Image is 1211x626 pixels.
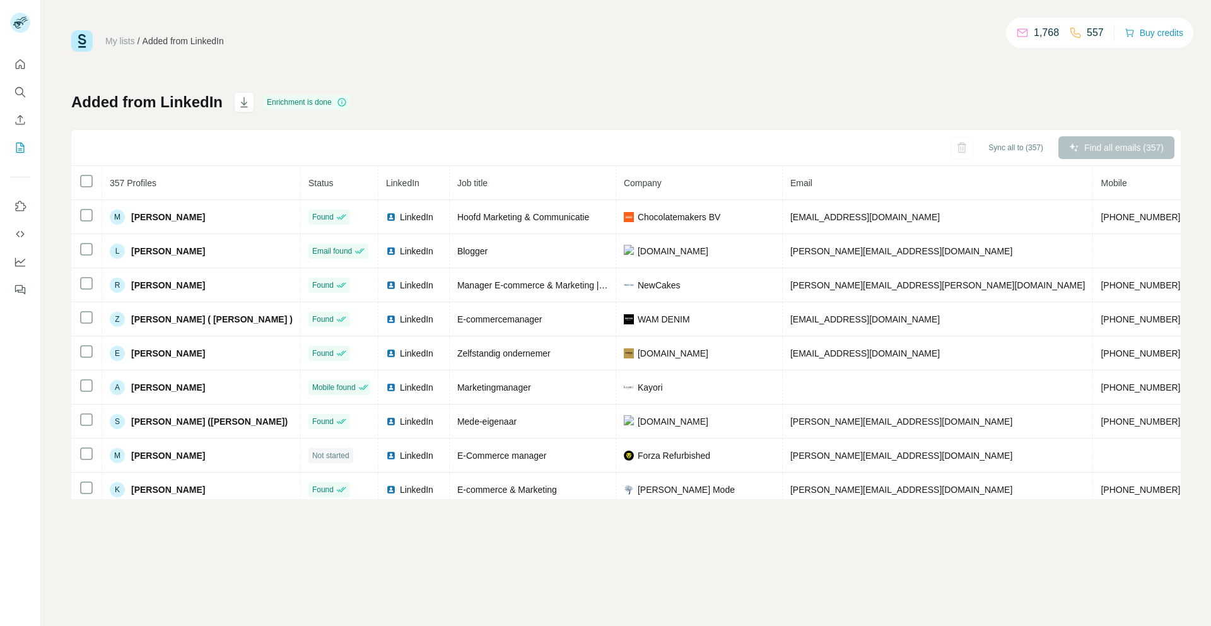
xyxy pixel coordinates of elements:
span: Found [312,348,334,359]
span: [PHONE_NUMBER] [1101,348,1180,358]
img: LinkedIn logo [386,416,396,427]
span: [PHONE_NUMBER] [1101,382,1180,393]
li: / [137,35,140,47]
span: [PERSON_NAME] [131,279,205,292]
span: Forza Refurbished [638,449,710,462]
div: Added from LinkedIn [143,35,224,47]
img: LinkedIn logo [386,212,396,222]
div: M [110,448,125,463]
span: [PERSON_NAME] [131,347,205,360]
span: LinkedIn [400,381,433,394]
span: [PERSON_NAME] ([PERSON_NAME]) [131,415,288,428]
span: LinkedIn [400,347,433,360]
span: Chocolatemakers BV [638,211,721,223]
img: company-logo [624,485,634,495]
span: Mobile [1101,178,1126,188]
span: Zelfstandig ondernemer [457,348,551,358]
button: Use Surfe on LinkedIn [10,195,30,218]
span: [DOMAIN_NAME] [638,245,708,257]
span: E-commerce & Marketing [457,485,557,495]
span: [PERSON_NAME] [131,449,205,462]
span: Found [312,484,334,495]
div: S [110,414,125,429]
span: [PERSON_NAME] Mode [638,483,735,496]
img: LinkedIn logo [386,280,396,290]
img: company-logo [624,314,634,324]
span: Not started [312,450,349,461]
p: 557 [1087,25,1104,40]
span: E-commercemanager [457,314,542,324]
span: [PERSON_NAME][EMAIL_ADDRESS][DOMAIN_NAME] [790,451,1012,461]
span: Found [312,211,334,223]
span: LinkedIn [400,415,433,428]
button: My lists [10,136,30,159]
img: company-logo [624,212,634,222]
span: E-Commerce manager [457,451,547,461]
span: Manager E-commerce & Marketing | CakeSupplies & Deleukstetaartenshop [457,280,752,290]
span: LinkedIn [400,211,433,223]
img: company-logo [624,415,634,428]
div: Enrichment is done [263,95,351,110]
span: Marketingmanager [457,382,531,393]
span: [PHONE_NUMBER] [1101,212,1180,222]
img: company-logo [624,348,634,358]
span: [PERSON_NAME] [131,211,205,223]
span: LinkedIn [400,313,433,326]
span: NewCakes [638,279,681,292]
span: Company [624,178,662,188]
span: LinkedIn [400,483,433,496]
div: M [110,210,125,225]
button: Dashboard [10,251,30,273]
button: Enrich CSV [10,109,30,131]
img: LinkedIn logo [386,451,396,461]
span: Mobile found [312,382,356,393]
span: [PERSON_NAME][EMAIL_ADDRESS][PERSON_NAME][DOMAIN_NAME] [790,280,1085,290]
span: [PHONE_NUMBER] [1101,314,1180,324]
img: company-logo [624,280,634,290]
button: Quick start [10,53,30,76]
img: Surfe Logo [71,30,93,52]
span: Email found [312,245,352,257]
img: company-logo [624,245,634,257]
a: My lists [105,36,135,46]
span: Hoofd Marketing & Communicatie [457,212,589,222]
span: Email [790,178,812,188]
span: Kayori [638,381,663,394]
button: Search [10,81,30,103]
span: LinkedIn [386,178,419,188]
img: LinkedIn logo [386,382,396,393]
img: company-logo [624,382,634,393]
span: LinkedIn [400,449,433,462]
span: Found [312,314,334,325]
div: L [110,244,125,259]
div: K [110,482,125,497]
span: Blogger [457,246,488,256]
span: [EMAIL_ADDRESS][DOMAIN_NAME] [790,348,940,358]
span: [PHONE_NUMBER] [1101,485,1180,495]
div: A [110,380,125,395]
img: LinkedIn logo [386,314,396,324]
span: [PERSON_NAME] [131,483,205,496]
img: LinkedIn logo [386,348,396,358]
span: 357 Profiles [110,178,156,188]
span: [PERSON_NAME][EMAIL_ADDRESS][DOMAIN_NAME] [790,416,1012,427]
div: Z [110,312,125,327]
button: Buy credits [1125,24,1183,42]
span: Job title [457,178,488,188]
span: [PERSON_NAME][EMAIL_ADDRESS][DOMAIN_NAME] [790,485,1012,495]
span: WAM DENIM [638,313,690,326]
span: Found [312,416,334,427]
div: R [110,278,125,293]
span: [EMAIL_ADDRESS][DOMAIN_NAME] [790,314,940,324]
button: Feedback [10,278,30,301]
span: [PERSON_NAME] [131,245,205,257]
span: [PHONE_NUMBER] [1101,416,1180,427]
span: Status [308,178,334,188]
img: company-logo [624,451,634,461]
span: [PERSON_NAME] ( [PERSON_NAME] ) [131,313,293,326]
img: LinkedIn logo [386,485,396,495]
button: Use Surfe API [10,223,30,245]
span: [EMAIL_ADDRESS][DOMAIN_NAME] [790,212,940,222]
h1: Added from LinkedIn [71,92,223,112]
span: Sync all to (357) [988,142,1043,153]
